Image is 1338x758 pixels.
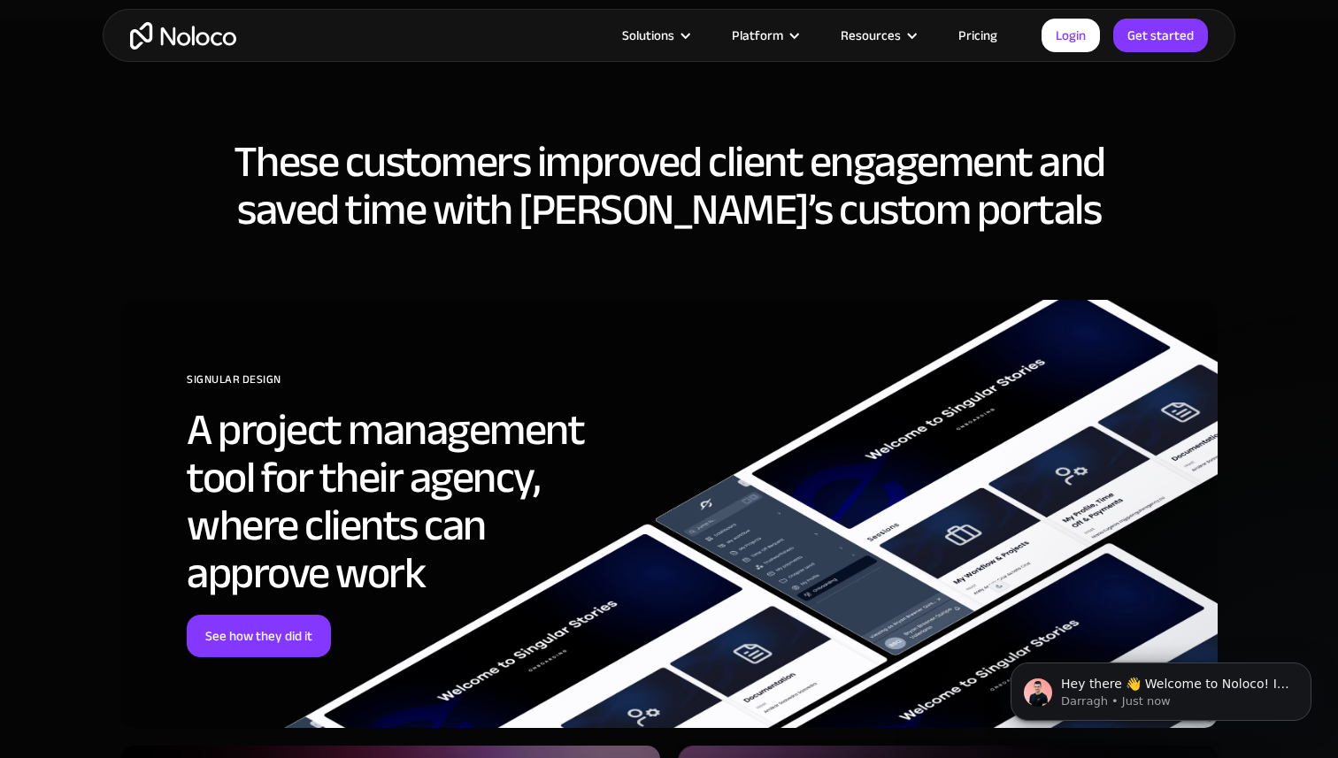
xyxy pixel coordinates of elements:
iframe: Intercom notifications message [984,625,1338,749]
a: Pricing [936,24,1019,47]
a: See how they did it [187,615,331,657]
div: Platform [710,24,819,47]
div: Solutions [600,24,710,47]
a: Login [1042,19,1100,52]
div: Platform [732,24,783,47]
h2: These customers improved client engagement and saved time with [PERSON_NAME]’s custom portals [120,138,1218,234]
div: Resources [841,24,901,47]
div: Solutions [622,24,674,47]
a: home [130,22,236,50]
a: Get started [1113,19,1208,52]
h2: A project management tool for their agency, where clients can approve work [187,406,634,597]
div: SIGNULAR DESIGN [187,366,634,406]
div: Resources [819,24,936,47]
